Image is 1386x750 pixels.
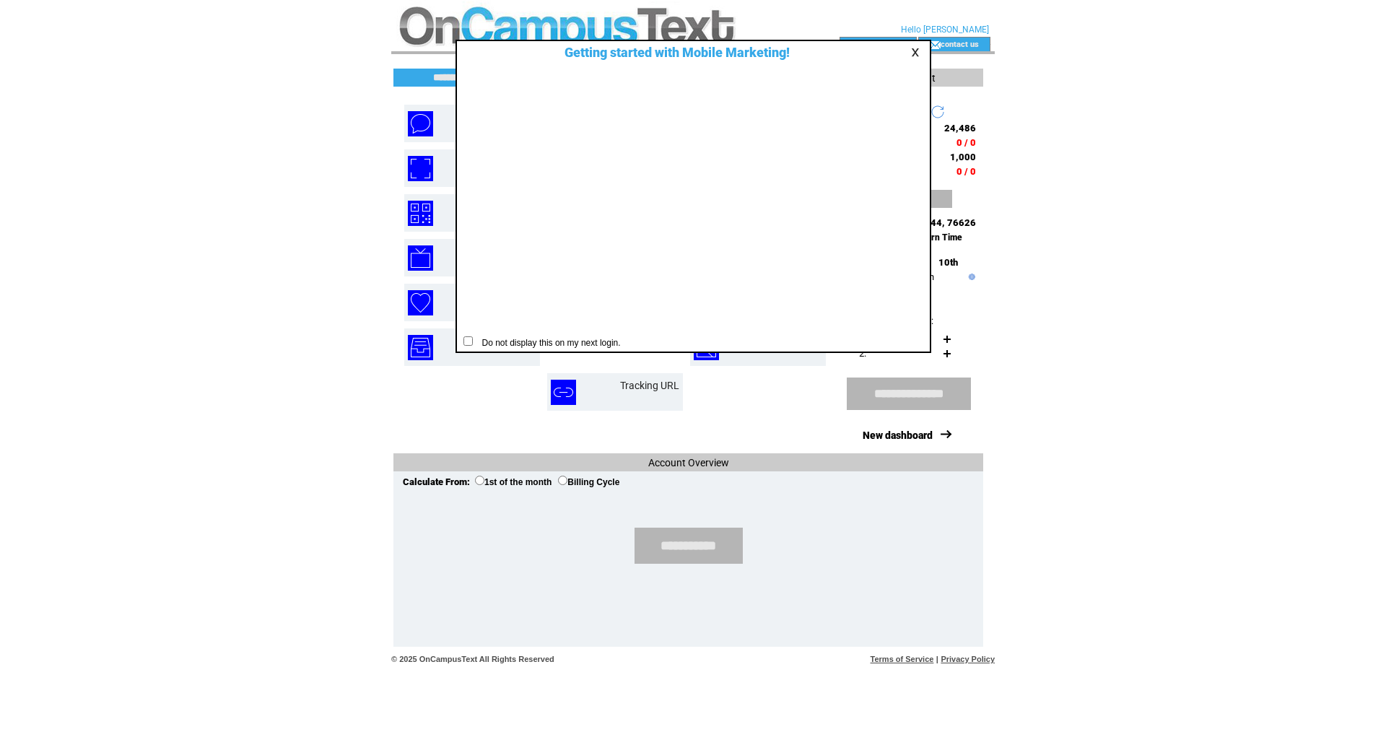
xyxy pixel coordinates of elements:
a: contact us [941,39,979,48]
label: 1st of the month [475,477,552,487]
img: text-to-screen.png [408,245,433,271]
span: 0 / 0 [956,166,976,177]
span: | [936,655,938,663]
img: contact_us_icon.gif [930,39,941,51]
a: New dashboard [863,429,933,441]
img: inbox.png [408,335,433,360]
a: Privacy Policy [941,655,995,663]
img: mobile-coupons.png [408,156,433,181]
span: © 2025 OnCampusText All Rights Reserved [391,655,554,663]
a: Terms of Service [871,655,934,663]
span: 24,486 [944,123,976,134]
span: 2. [859,348,866,359]
img: help.gif [965,274,975,280]
span: Eastern Time [910,232,962,243]
span: 71444, 76626 [913,217,976,228]
img: account_icon.gif [862,39,873,51]
span: Calculate From: [403,476,470,487]
label: Billing Cycle [558,477,619,487]
img: birthday-wishes.png [408,290,433,315]
input: 1st of the month [475,476,484,485]
img: text-blast.png [408,111,433,136]
span: Do not display this on my next login. [475,338,621,348]
a: Tracking URL [620,380,679,391]
span: Hello [PERSON_NAME] [901,25,989,35]
span: Account Overview [648,457,729,468]
span: 1,000 [950,152,976,162]
span: 10th [938,257,958,268]
img: qr-codes.png [408,201,433,226]
span: 0 / 0 [956,137,976,148]
input: Billing Cycle [558,476,567,485]
img: tracking-url.png [551,380,576,405]
span: Getting started with Mobile Marketing! [550,45,790,60]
